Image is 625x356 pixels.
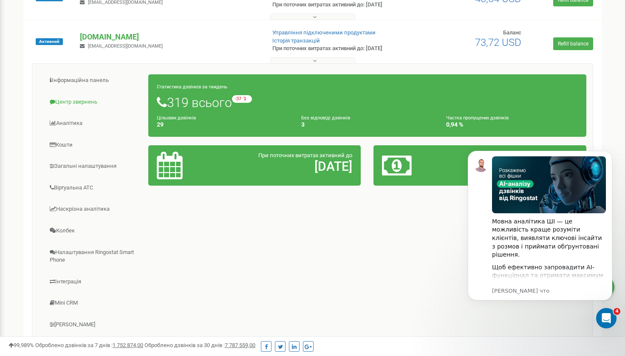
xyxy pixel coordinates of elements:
[272,45,403,53] p: При поточних витратах активний до: [DATE]
[39,220,149,241] a: Колбек
[39,156,149,177] a: Загальні налаштування
[88,43,163,49] span: [EMAIL_ADDRESS][DOMAIN_NAME]
[144,342,255,348] span: Оброблено дзвінків за 30 днів :
[39,293,149,314] a: Mini CRM
[39,242,149,271] a: Налаштування Ringostat Smart Phone
[157,84,227,90] small: Статистика дзвінків за тиждень
[39,199,149,220] a: Наскрізна аналітика
[226,159,352,173] h2: [DATE]
[301,121,433,128] h4: 3
[80,31,258,42] p: [DOMAIN_NAME]
[446,115,509,121] small: Частка пропущених дзвінків
[36,38,63,45] span: Активний
[301,115,350,121] small: Без відповіді дзвінків
[596,308,617,328] iframe: Intercom live chat
[475,37,521,48] span: 73,72 USD
[157,95,578,110] h1: 319 всього
[272,37,320,44] a: Історія транзакцій
[553,37,593,50] a: Refill balance
[272,1,403,9] p: При поточних витратах активний до: [DATE]
[39,135,149,155] a: Кошти
[225,342,255,348] u: 7 787 559,00
[35,342,143,348] span: Оброблено дзвінків за 7 днів :
[39,113,149,134] a: Аналiтика
[39,314,149,335] a: [PERSON_NAME]
[39,271,149,292] a: Інтеграція
[8,342,34,348] span: 99,989%
[258,152,352,158] span: При поточних витратах активний до
[503,29,521,36] span: Баланс
[113,342,143,348] u: 1 752 874,00
[272,29,376,36] a: Управління підключеними продуктами
[157,115,196,121] small: Цільових дзвінків
[455,138,625,333] iframe: Intercom notifications сообщение
[232,95,252,103] small: -37
[452,159,578,173] h2: 73,72 $
[39,178,149,198] a: Віртуальна АТС
[614,308,620,315] span: 4
[39,70,149,91] a: Інформаційна панель
[39,92,149,113] a: Центр звернень
[446,121,578,128] h4: 0,94 %
[157,121,288,128] h4: 29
